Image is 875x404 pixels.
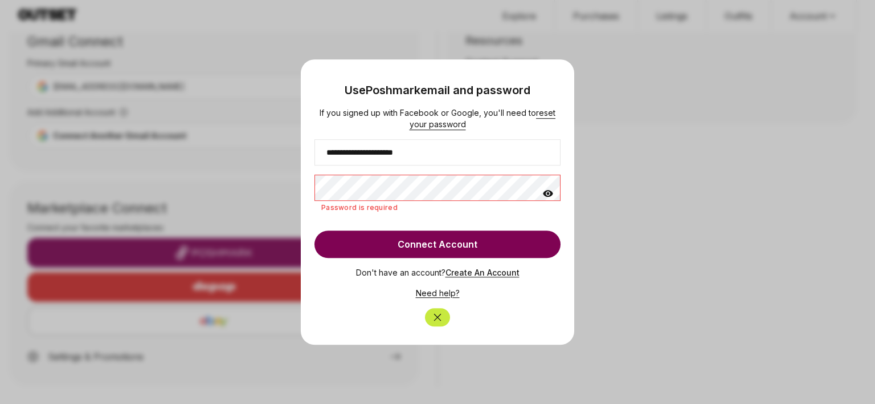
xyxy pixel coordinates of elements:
[416,288,460,298] a: Need help?
[314,78,561,98] h3: Use Poshmark email and password
[445,267,520,278] button: Create An Account
[425,308,450,326] button: Close
[314,107,561,130] div: If you signed up with Facebook or Google, you'll need to
[321,203,556,212] span: Password is required
[314,231,561,258] button: Connect Account
[314,258,561,278] p: Don't have an account?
